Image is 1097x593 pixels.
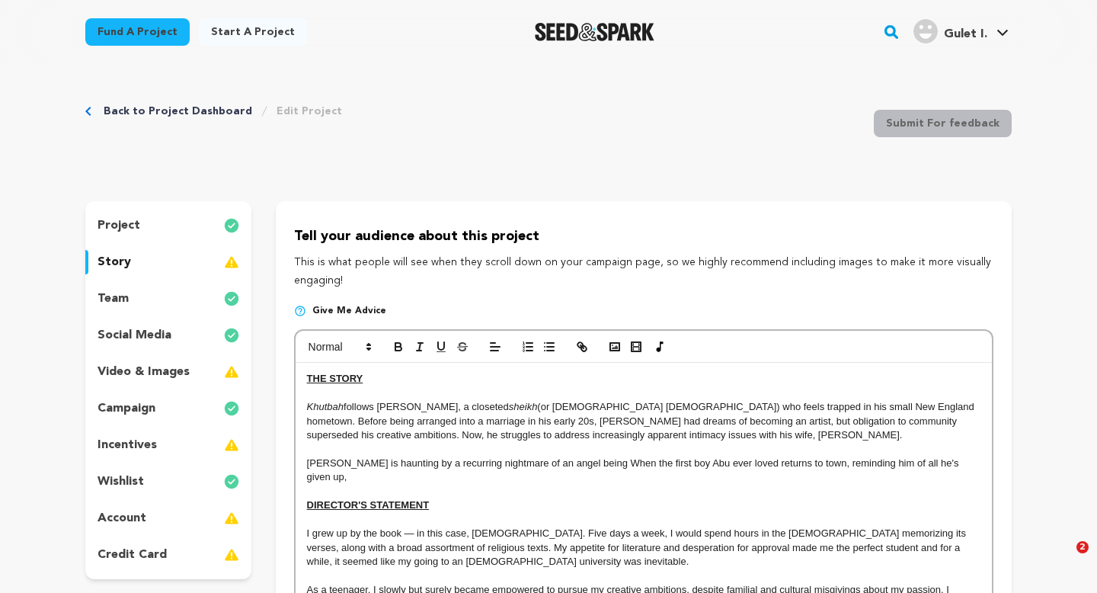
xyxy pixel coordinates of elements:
[224,290,239,308] img: check-circle-full.svg
[294,254,993,290] p: This is what people will see when they scroll down on your campaign page, so we highly recommend ...
[307,401,344,412] em: Khutbah
[85,396,251,421] button: campaign
[1076,541,1089,553] span: 2
[85,213,251,238] button: project
[85,18,190,46] a: Fund a project
[1045,541,1082,578] iframe: Intercom live chat
[224,363,239,381] img: warning-full.svg
[104,104,252,119] a: Back to Project Dashboard
[224,216,239,235] img: check-circle-full.svg
[913,19,938,43] img: user.png
[98,290,129,308] p: team
[98,509,146,527] p: account
[944,28,987,40] span: Gulet I.
[277,104,342,119] a: Edit Project
[199,18,307,46] a: Start a project
[224,473,239,491] img: check-circle-full.svg
[307,527,980,569] p: I grew up by the book — in this case, [DEMOGRAPHIC_DATA]. Five days a week, I would spend hours i...
[910,16,1012,43] a: Gulet I.'s Profile
[85,250,251,274] button: story
[307,499,430,511] u: DIRECTOR'S STATEMENT
[224,253,239,271] img: warning-full.svg
[307,400,980,442] p: follows [PERSON_NAME], a closeted (or [DEMOGRAPHIC_DATA] [DEMOGRAPHIC_DATA]) who feels trapped in...
[85,543,251,567] button: credit card
[98,326,171,345] p: social media
[98,399,155,418] p: campaign
[312,305,386,317] span: Give me advice
[307,373,363,384] u: THE STORY
[98,436,157,454] p: incentives
[98,216,140,235] p: project
[535,23,654,41] img: Seed&Spark Logo Dark Mode
[913,19,987,43] div: Gulet I.'s Profile
[307,457,980,485] p: [PERSON_NAME] is haunting by a recurring nightmare of an angel being When the first boy Abu ever ...
[98,546,167,564] p: credit card
[85,287,251,311] button: team
[874,110,1012,137] button: Submit For feedback
[294,226,993,248] p: Tell your audience about this project
[224,399,239,418] img: check-circle-full.svg
[294,305,306,317] img: help-circle.svg
[85,323,251,348] button: social media
[509,401,538,412] em: sheikh
[85,360,251,384] button: video & images
[85,506,251,530] button: account
[98,253,131,271] p: story
[535,23,654,41] a: Seed&Spark Homepage
[85,433,251,457] button: incentives
[98,473,144,491] p: wishlist
[910,16,1012,48] span: Gulet I.'s Profile
[224,326,239,345] img: check-circle-full.svg
[98,363,190,381] p: video & images
[85,104,342,119] div: Breadcrumb
[224,436,239,454] img: warning-full.svg
[85,470,251,494] button: wishlist
[224,509,239,527] img: warning-full.svg
[224,546,239,564] img: warning-full.svg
